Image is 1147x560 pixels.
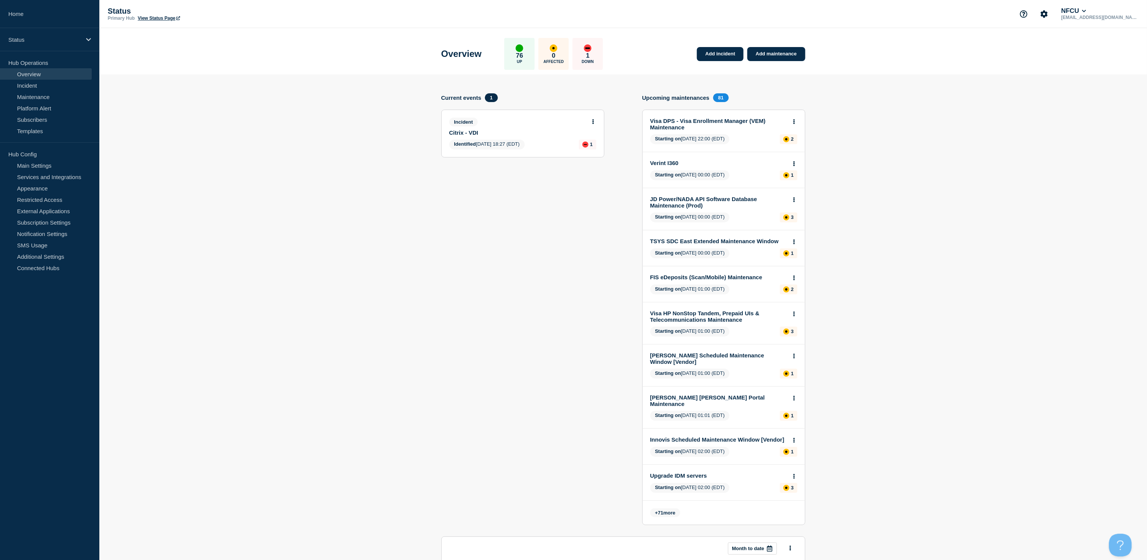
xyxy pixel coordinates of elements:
[650,134,730,144] span: [DATE] 22:00 (EDT)
[783,172,789,178] div: affected
[783,286,789,293] div: affected
[1016,6,1032,22] button: Support
[650,352,787,365] a: [PERSON_NAME] Scheduled Maintenance Window [Vendor]
[791,172,794,178] p: 1
[582,142,588,148] div: down
[791,485,794,491] p: 3
[650,447,730,457] span: [DATE] 02:00 (EDT)
[713,93,728,102] span: 81
[791,371,794,376] p: 1
[655,484,681,490] span: Starting on
[1109,534,1132,557] iframe: Help Scout Beacon - Open
[586,52,590,60] p: 1
[449,129,586,136] a: Citrix - VDI
[783,250,789,256] div: affected
[1060,15,1139,20] p: [EMAIL_ADDRESS][DOMAIN_NAME]
[650,212,730,222] span: [DATE] 00:00 (EDT)
[650,483,730,493] span: [DATE] 02:00 (EDT)
[650,327,730,337] span: [DATE] 01:00 (EDT)
[650,170,730,180] span: [DATE] 00:00 (EDT)
[791,413,794,418] p: 1
[650,196,787,209] a: JD Power/NADA API Software Database Maintenance (Prod)
[791,214,794,220] p: 3
[449,140,525,149] span: [DATE] 18:27 (EDT)
[650,411,730,421] span: [DATE] 01:01 (EDT)
[655,286,681,292] span: Starting on
[655,328,681,334] span: Starting on
[454,141,476,147] span: Identified
[650,274,787,280] a: FIS eDeposits (Scan/Mobile) Maintenance
[658,510,663,516] span: 71
[791,329,794,334] p: 3
[642,94,710,101] h4: Upcoming maintenances
[791,250,794,256] p: 1
[791,136,794,142] p: 2
[441,94,482,101] h4: Current events
[590,142,593,147] p: 1
[138,16,180,21] a: View Status Page
[650,118,787,131] a: Visa DPS - Visa Enrollment Manager (VEM) Maintenance
[516,52,523,60] p: 76
[552,52,555,60] p: 0
[650,310,787,323] a: Visa HP NonStop Tandem, Prepaid UIs & Telecommunications Maintenance
[783,413,789,419] div: affected
[697,47,744,61] a: Add incident
[650,285,730,294] span: [DATE] 01:00 (EDT)
[485,93,497,102] span: 1
[655,448,681,454] span: Starting on
[783,214,789,220] div: affected
[544,60,564,64] p: Affected
[550,44,557,52] div: affected
[783,136,789,142] div: affected
[732,546,764,551] p: Month to date
[783,485,789,491] div: affected
[449,118,478,126] span: Incident
[650,238,787,244] a: TSYS SDC East Extended Maintenance Window
[1036,6,1052,22] button: Account settings
[108,7,259,16] p: Status
[655,214,681,220] span: Starting on
[655,172,681,178] span: Starting on
[655,250,681,256] span: Starting on
[582,60,594,64] p: Down
[655,412,681,418] span: Starting on
[650,436,787,443] a: Innovis Scheduled Maintenance Window [Vendor]
[728,543,777,555] button: Month to date
[516,44,523,52] div: up
[783,371,789,377] div: affected
[747,47,805,61] a: Add maintenance
[783,449,789,455] div: affected
[441,49,482,59] h1: Overview
[650,394,787,407] a: [PERSON_NAME] [PERSON_NAME] Portal Maintenance
[1060,7,1088,15] button: NFCU
[650,160,787,166] a: Verint I360
[650,369,730,379] span: [DATE] 01:00 (EDT)
[8,36,81,43] p: Status
[783,329,789,335] div: affected
[517,60,522,64] p: Up
[650,249,730,258] span: [DATE] 00:00 (EDT)
[791,449,794,455] p: 1
[655,370,681,376] span: Starting on
[791,286,794,292] p: 2
[584,44,592,52] div: down
[108,16,135,21] p: Primary Hub
[650,472,787,479] a: Upgrade IDM servers
[650,508,681,517] span: + more
[655,136,681,142] span: Starting on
